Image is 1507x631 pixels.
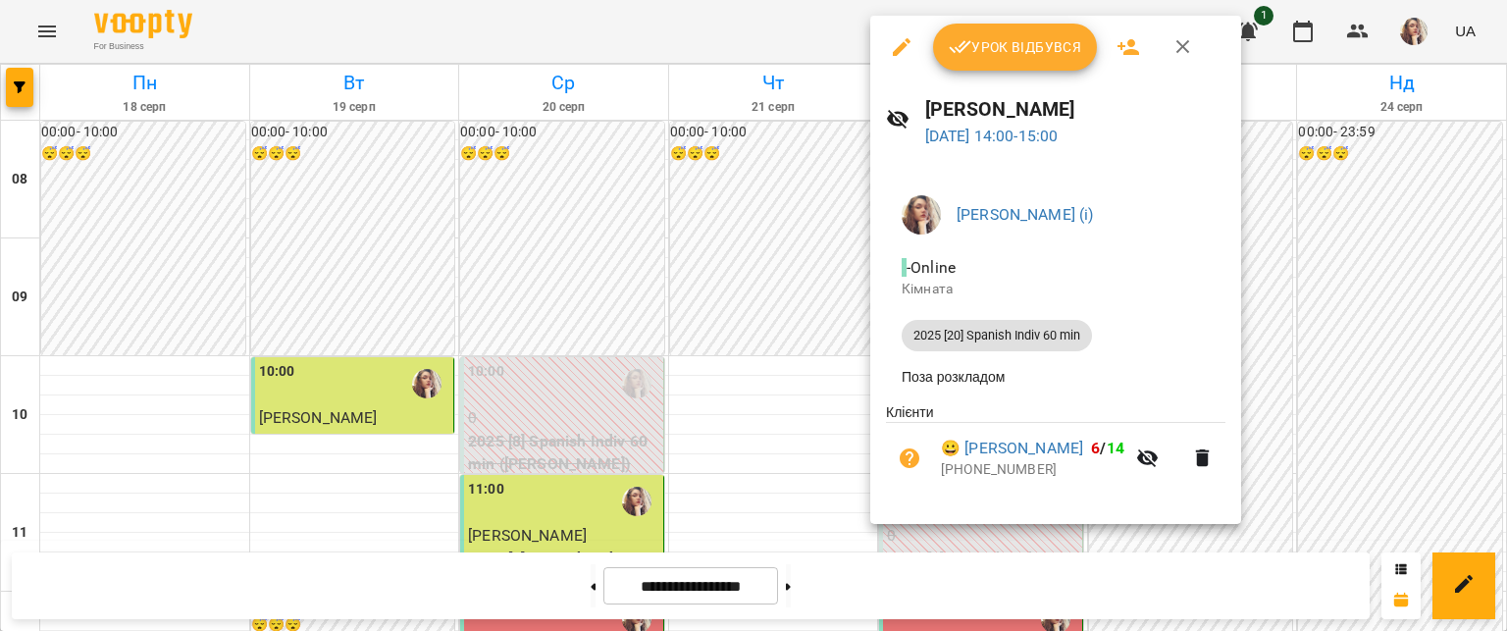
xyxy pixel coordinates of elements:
[886,435,933,482] button: Візит ще не сплачено. Додати оплату?
[1091,439,1100,457] span: 6
[925,127,1059,145] a: [DATE] 14:00-15:00
[941,437,1083,460] a: 😀 [PERSON_NAME]
[949,35,1082,59] span: Урок відбувся
[925,94,1226,125] h6: [PERSON_NAME]
[941,460,1124,480] p: [PHONE_NUMBER]
[902,327,1092,344] span: 2025 [20] Spanish Indiv 60 min
[902,258,960,277] span: - Online
[957,205,1094,224] a: [PERSON_NAME] (і)
[933,24,1098,71] button: Урок відбувся
[902,195,941,235] img: 81cb2171bfcff7464404e752be421e56.JPG
[886,359,1225,394] li: Поза розкладом
[902,280,1210,299] p: Кімната
[886,402,1225,500] ul: Клієнти
[1107,439,1124,457] span: 14
[1091,439,1124,457] b: /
